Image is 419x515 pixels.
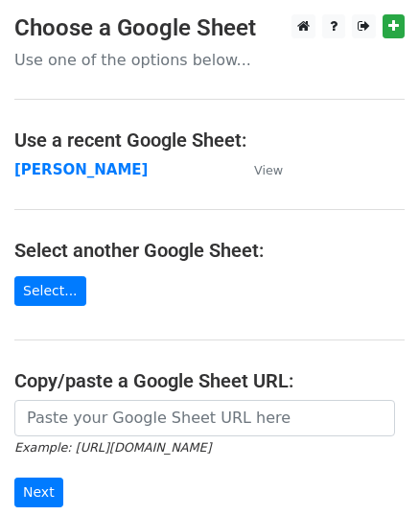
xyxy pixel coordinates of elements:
[14,14,405,42] h3: Choose a Google Sheet
[14,50,405,70] p: Use one of the options below...
[14,161,148,178] a: [PERSON_NAME]
[14,400,395,436] input: Paste your Google Sheet URL here
[235,161,283,178] a: View
[254,163,283,177] small: View
[14,478,63,507] input: Next
[14,239,405,262] h4: Select another Google Sheet:
[14,440,211,455] small: Example: [URL][DOMAIN_NAME]
[14,369,405,392] h4: Copy/paste a Google Sheet URL:
[14,129,405,152] h4: Use a recent Google Sheet:
[14,276,86,306] a: Select...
